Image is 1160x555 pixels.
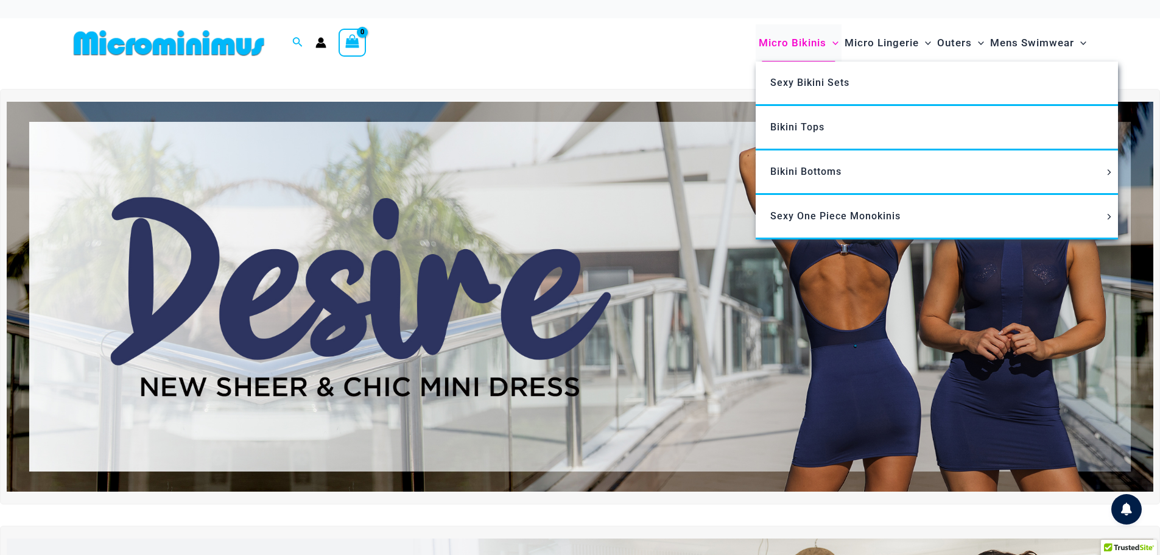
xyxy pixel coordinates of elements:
a: Bikini Tops [756,106,1118,150]
span: Menu Toggle [1074,27,1086,58]
a: Mens SwimwearMenu ToggleMenu Toggle [987,24,1089,62]
a: Bikini BottomsMenu ToggleMenu Toggle [756,150,1118,195]
span: Menu Toggle [826,27,838,58]
span: Sexy Bikini Sets [770,77,849,88]
span: Micro Bikinis [759,27,826,58]
span: Mens Swimwear [990,27,1074,58]
a: Sexy One Piece MonokinisMenu ToggleMenu Toggle [756,195,1118,239]
span: Sexy One Piece Monokinis [770,210,901,222]
span: Menu Toggle [1102,169,1116,175]
a: Account icon link [315,37,326,48]
nav: Site Navigation [754,23,1092,63]
span: Menu Toggle [1102,214,1116,220]
span: Outers [937,27,972,58]
a: OutersMenu ToggleMenu Toggle [934,24,987,62]
a: Search icon link [292,35,303,51]
a: Micro LingerieMenu ToggleMenu Toggle [842,24,934,62]
a: View Shopping Cart, empty [339,29,367,57]
img: Desire me Navy Dress [7,102,1153,492]
a: Micro BikinisMenu ToggleMenu Toggle [756,24,842,62]
span: Bikini Tops [770,121,824,133]
span: Bikini Bottoms [770,166,842,177]
span: Menu Toggle [919,27,931,58]
img: MM SHOP LOGO FLAT [69,29,269,57]
span: Menu Toggle [972,27,984,58]
span: Micro Lingerie [845,27,919,58]
a: Sexy Bikini Sets [756,62,1118,106]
